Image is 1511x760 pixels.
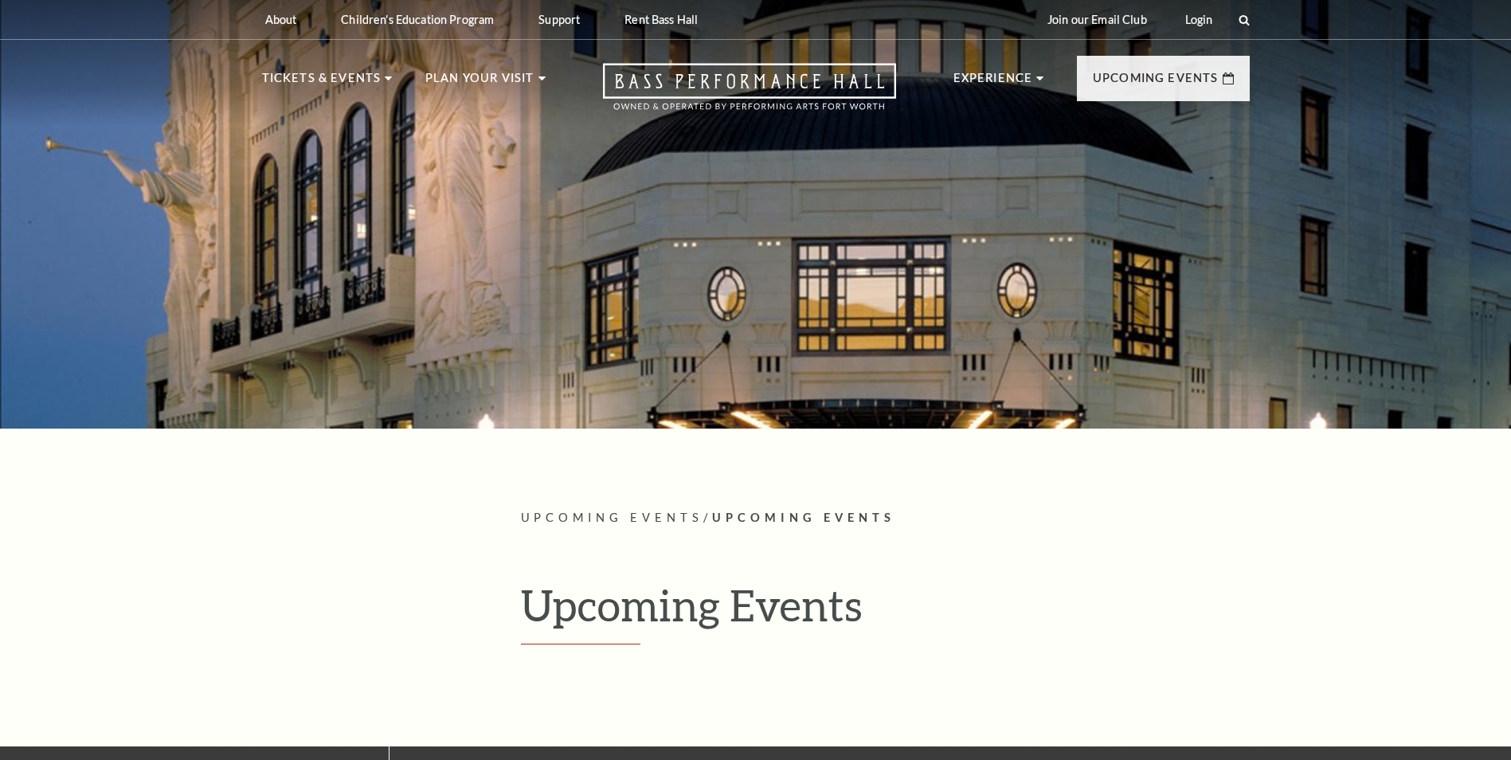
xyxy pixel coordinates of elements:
p: About [265,13,297,26]
p: Support [538,13,580,26]
span: Upcoming Events [712,511,895,524]
p: Rent Bass Hall [624,13,698,26]
p: / [521,508,1250,528]
p: Tickets & Events [262,69,382,97]
p: Experience [953,69,1033,97]
span: Upcoming Events [521,511,704,524]
p: Plan Your Visit [425,69,534,97]
p: Upcoming Events [1093,69,1219,97]
p: Children's Education Program [341,13,494,26]
h1: Upcoming Events [521,579,1250,644]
